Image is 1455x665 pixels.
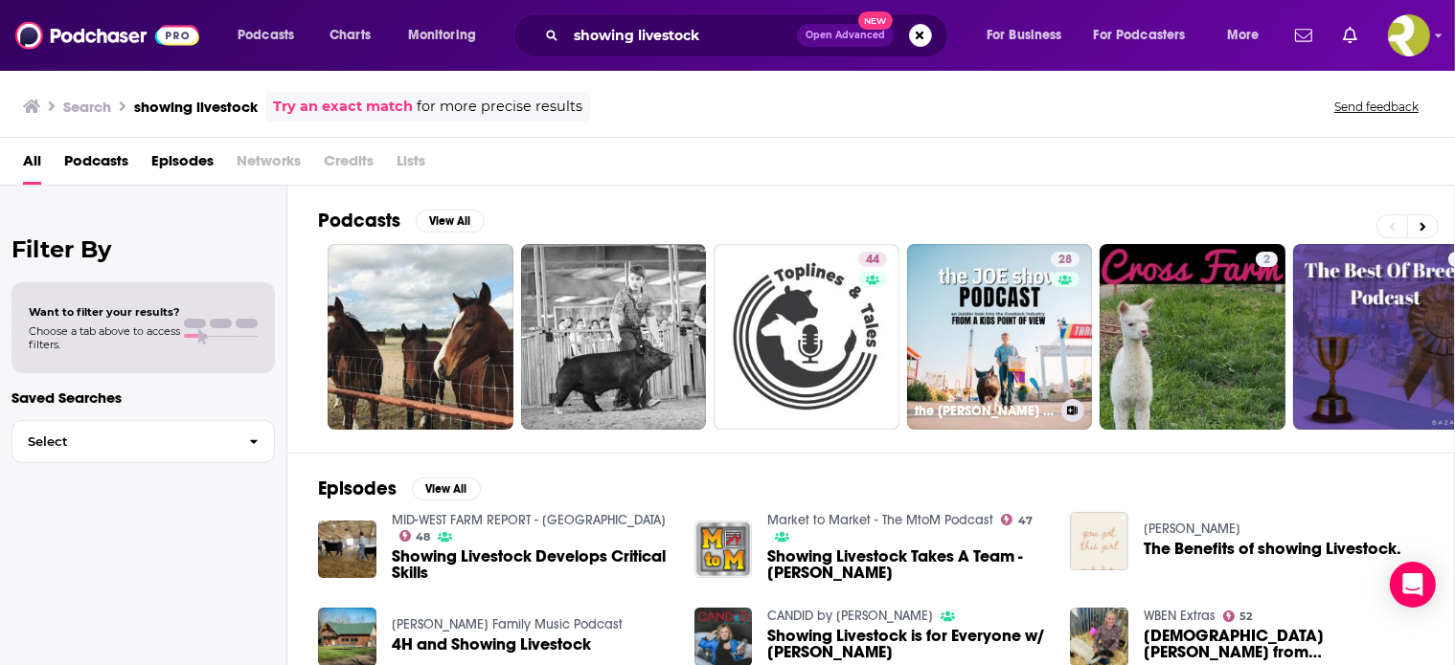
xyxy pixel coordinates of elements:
a: Show notifications dropdown [1287,19,1320,52]
a: 28the [PERSON_NAME] show [907,244,1093,430]
a: Jentri Rayburn [1144,521,1240,537]
span: Logged in as ResoluteTulsa [1388,14,1430,56]
a: The Benefits of showing Livestock. [1144,541,1401,557]
span: For Podcasters [1094,22,1186,49]
span: 52 [1240,612,1253,621]
span: Open Advanced [806,31,885,40]
a: WBEN Extras [1144,608,1216,624]
a: All [23,145,41,185]
button: Open AdvancedNew [797,24,894,47]
button: open menu [1081,20,1214,51]
button: View All [412,477,481,500]
a: CANDID by Madi B. [767,608,933,624]
span: Showing Livestock Takes A Team - [PERSON_NAME] [767,548,1047,581]
span: Charts [330,22,371,49]
button: View All [416,210,485,233]
a: EpisodesView All [318,477,481,500]
a: Showing Livestock Develops Critical Skills [392,548,671,581]
span: Showing Livestock is for Everyone w/ [PERSON_NAME] [767,628,1047,660]
a: 2 [1100,244,1285,430]
a: Episodes [151,145,214,185]
span: Networks [237,145,301,185]
a: PodcastsView All [318,209,485,233]
span: Credits [324,145,374,185]
span: Podcasts [238,22,294,49]
a: Try an exact match [273,96,413,118]
h3: Search [63,98,111,116]
a: 52 [1223,610,1253,622]
h2: Filter By [11,235,275,263]
span: Choose a tab above to access filters. [29,324,180,351]
a: Showing Livestock Takes A Team - Lois Martin [767,548,1047,581]
span: New [858,11,893,30]
a: Charts [317,20,382,51]
img: User Profile [1388,14,1430,56]
span: 28 [1058,251,1072,270]
h3: showing livestock [134,98,258,116]
span: 48 [416,533,430,542]
span: 47 [1018,517,1033,525]
h2: Podcasts [318,209,400,233]
a: 44 [858,252,887,267]
input: Search podcasts, credits, & more... [566,20,797,51]
a: 44 [714,244,899,430]
button: Send feedback [1329,99,1424,115]
a: Podcasts [64,145,128,185]
button: open menu [973,20,1086,51]
div: Open Intercom Messenger [1390,562,1436,608]
h3: the [PERSON_NAME] show [915,403,1054,419]
a: 28 [1051,252,1080,267]
img: Podchaser - Follow, Share and Rate Podcasts [15,17,199,54]
a: 48 [399,530,431,542]
span: For Business [987,22,1062,49]
span: 44 [866,251,879,270]
div: Search podcasts, credits, & more... [532,13,966,57]
span: [DEMOGRAPHIC_DATA] [PERSON_NAME] from [PERSON_NAME] on showing livestock at the [GEOGRAPHIC_DATA] [1144,628,1423,660]
a: 4H and Showing Livestock [392,636,591,653]
a: MID-WEST FARM REPORT - MADISON [392,512,666,528]
img: Showing Livestock Takes A Team - Lois Martin [694,521,753,579]
button: Select [11,420,275,463]
a: 47 [1001,514,1033,525]
a: Show notifications dropdown [1335,19,1365,52]
a: Amundson Family Music Podcast [392,616,623,632]
span: for more precise results [417,96,582,118]
button: open menu [1214,20,1284,51]
h2: Episodes [318,477,397,500]
span: Lists [397,145,425,185]
button: open menu [224,20,319,51]
a: Showing Livestock is for Everyone w/ Regan Culp [767,628,1047,660]
span: 2 [1263,251,1270,270]
img: Showing Livestock Develops Critical Skills [318,521,376,579]
p: Saved Searches [11,388,275,407]
a: 2 [1256,252,1278,267]
span: Select [12,435,234,448]
img: The Benefits of showing Livestock. [1070,512,1128,570]
span: More [1227,22,1260,49]
span: Want to filter your results? [29,305,180,319]
button: open menu [395,20,501,51]
button: Show profile menu [1388,14,1430,56]
a: Market to Market - The MtoM Podcast [767,512,993,528]
span: Monitoring [408,22,476,49]
a: 13-year-old Jolene Mesch from Collins on showing livestock at the Erie County Fair [1144,628,1423,660]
